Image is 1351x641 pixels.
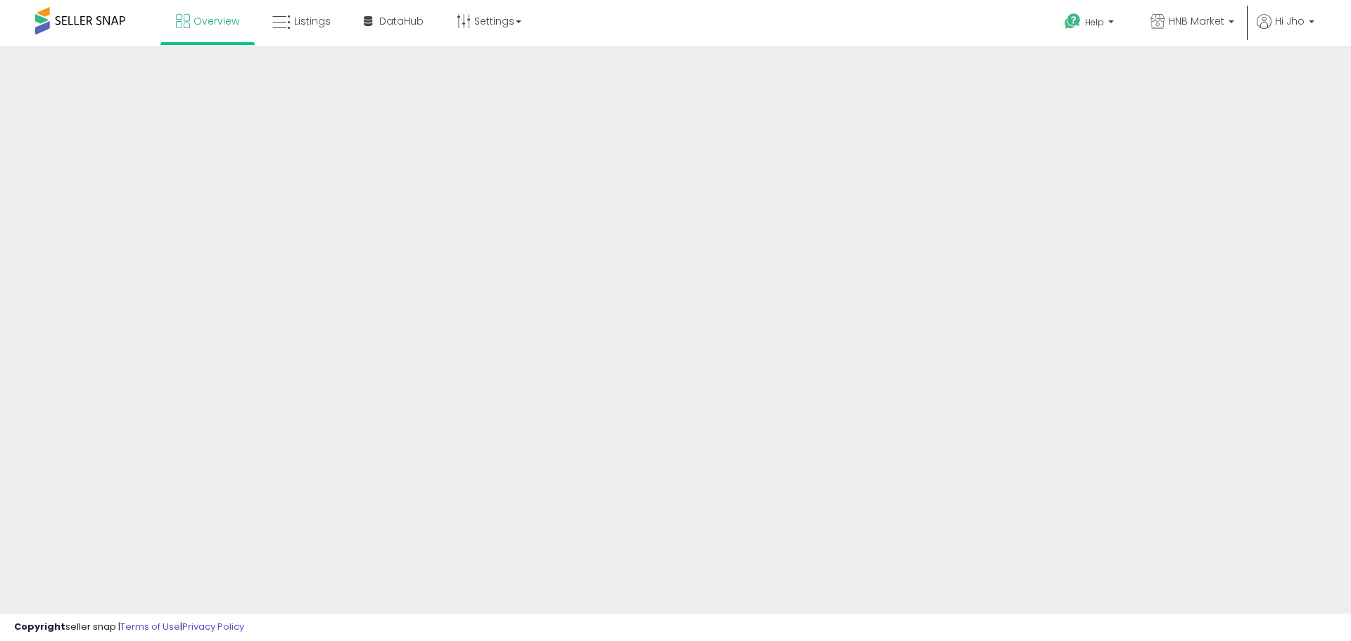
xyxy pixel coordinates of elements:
span: Listings [294,14,331,28]
a: Help [1053,2,1128,46]
a: Terms of Use [120,620,180,633]
span: DataHub [379,14,424,28]
i: Get Help [1064,13,1082,30]
strong: Copyright [14,620,65,633]
span: Overview [194,14,239,28]
span: Hi Jho [1275,14,1305,28]
span: HNB Market [1169,14,1224,28]
div: seller snap | | [14,621,244,634]
span: Help [1085,16,1104,28]
a: Privacy Policy [182,620,244,633]
a: Hi Jho [1257,14,1314,46]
